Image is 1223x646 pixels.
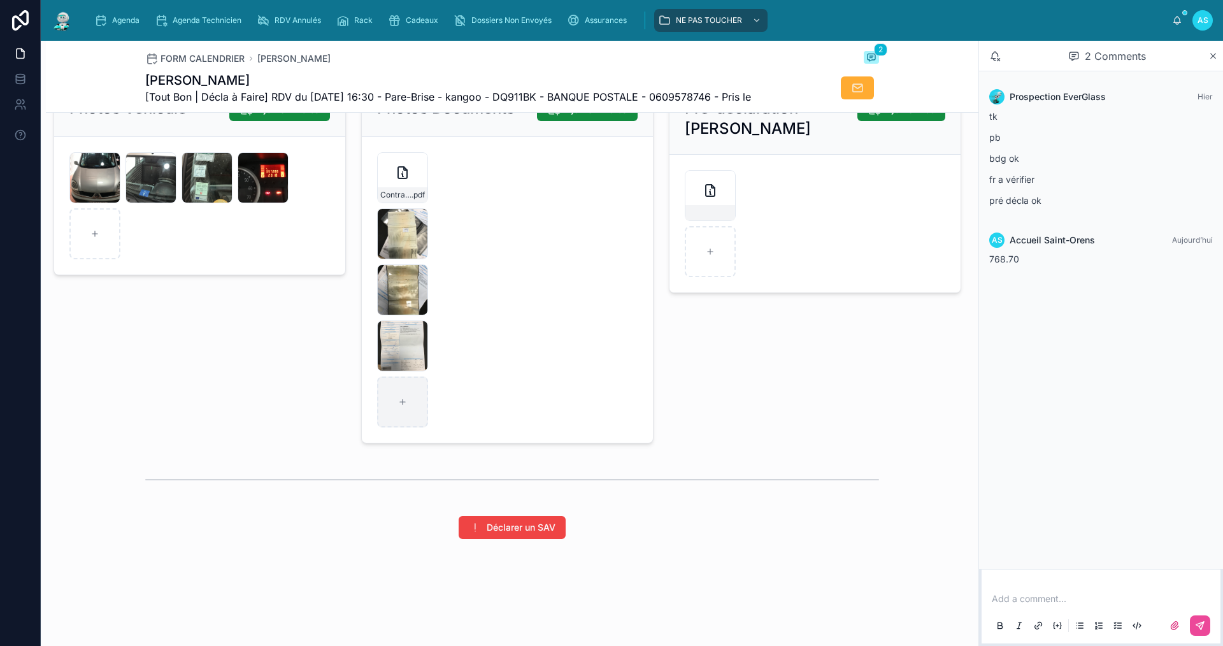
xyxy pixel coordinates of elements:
[151,9,250,32] a: Agenda Technicien
[989,110,1213,123] p: tk
[450,9,561,32] a: Dossiers Non Envoyés
[411,190,425,200] span: .pdf
[685,98,857,139] h2: Pré-déclaration [PERSON_NAME]
[1085,48,1146,64] span: 2 Comments
[989,152,1213,165] p: bdg ok
[257,52,331,65] a: [PERSON_NAME]
[676,15,742,25] span: NE PAS TOUCHER
[1010,90,1106,103] span: Prospection EverGlass
[384,9,447,32] a: Cadeaux
[1172,235,1213,245] span: Aujourd’hui
[112,15,139,25] span: Agenda
[51,10,74,31] img: App logo
[90,9,148,32] a: Agenda
[161,52,245,65] span: FORM CALENDRIER
[989,131,1213,144] p: pb
[333,9,382,32] a: Rack
[145,52,245,65] a: FORM CALENDRIER
[173,15,241,25] span: Agenda Technicien
[275,15,321,25] span: RDV Annulés
[253,9,330,32] a: RDV Annulés
[354,15,373,25] span: Rack
[145,89,751,104] span: [Tout Bon | Décla à Faire] RDV du [DATE] 16:30 - Pare-Brise - kangoo - DQ911BK - BANQUE POSTALE -...
[471,15,552,25] span: Dossiers Non Envoyés
[654,9,768,32] a: NE PAS TOUCHER
[487,521,555,534] span: Déclarer un SAV
[406,15,438,25] span: Cadeaux
[874,43,887,56] span: 2
[1198,15,1208,25] span: AS
[989,254,1019,264] span: 768.70
[145,71,751,89] h1: [PERSON_NAME]
[585,15,627,25] span: Assurances
[989,194,1213,207] p: pré décla ok
[563,9,636,32] a: Assurances
[380,190,411,200] span: Contrat-assurance-NA24386382---Espace-Personnel---Générer-une-attestation-_-La-Banque-Postale-Ass...
[1198,92,1213,101] span: Hier
[992,235,1003,245] span: AS
[459,516,566,539] button: Déclarer un SAV
[84,6,1172,34] div: scrollable content
[989,173,1213,186] p: fr a vérifier
[864,51,879,66] button: 2
[1010,234,1095,247] span: Accueil Saint-Orens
